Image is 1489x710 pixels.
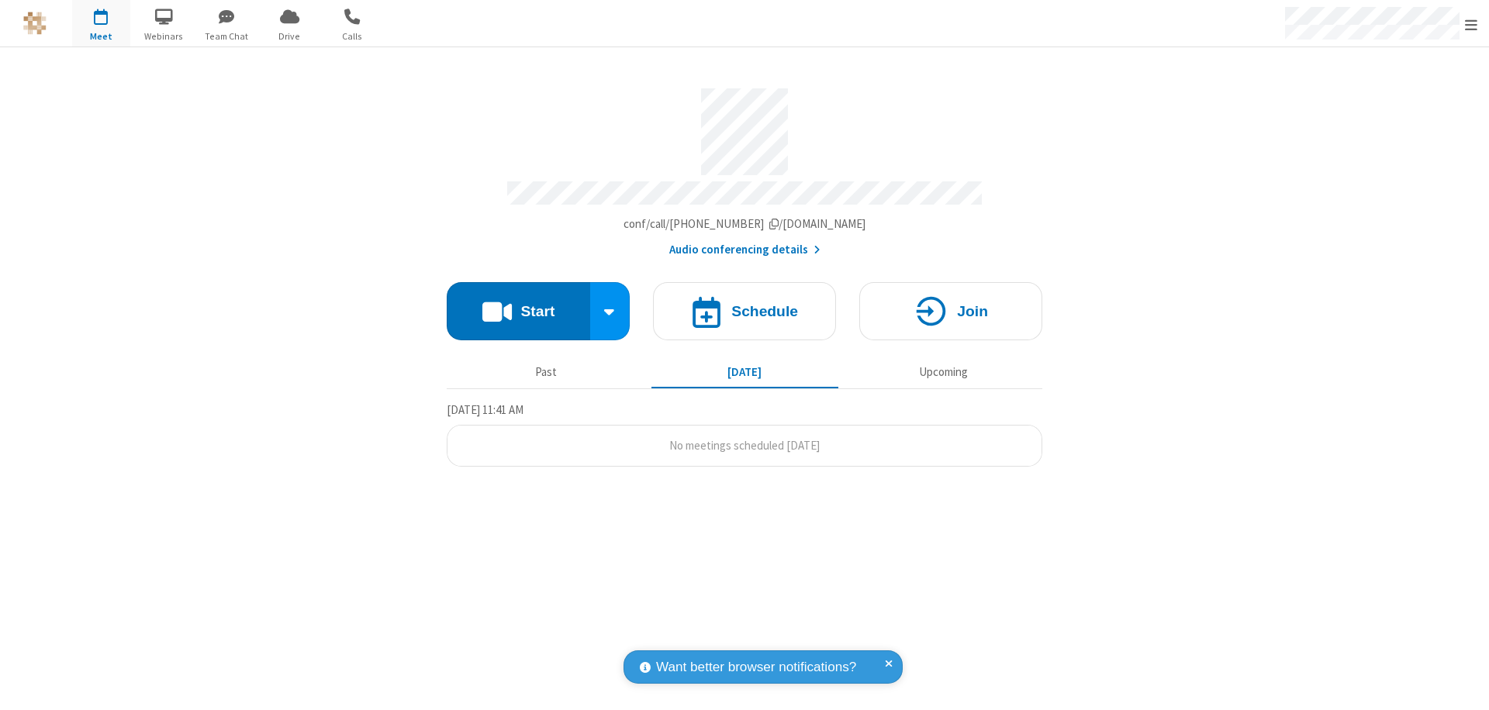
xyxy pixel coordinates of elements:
[957,304,988,319] h4: Join
[590,282,630,340] div: Start conference options
[261,29,319,43] span: Drive
[447,401,1042,467] section: Today's Meetings
[447,282,590,340] button: Start
[656,657,856,677] span: Want better browser notifications?
[624,215,866,233] button: Copy my meeting room linkCopy my meeting room link
[323,29,382,43] span: Calls
[651,357,838,387] button: [DATE]
[624,216,866,231] span: Copy my meeting room link
[453,357,640,387] button: Past
[731,304,798,319] h4: Schedule
[850,357,1037,387] button: Upcoming
[447,402,523,417] span: [DATE] 11:41 AM
[859,282,1042,340] button: Join
[669,438,820,453] span: No meetings scheduled [DATE]
[135,29,193,43] span: Webinars
[1450,670,1477,699] iframe: Chat
[23,12,47,35] img: QA Selenium DO NOT DELETE OR CHANGE
[447,77,1042,259] section: Account details
[72,29,130,43] span: Meet
[669,241,821,259] button: Audio conferencing details
[653,282,836,340] button: Schedule
[198,29,256,43] span: Team Chat
[520,304,554,319] h4: Start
